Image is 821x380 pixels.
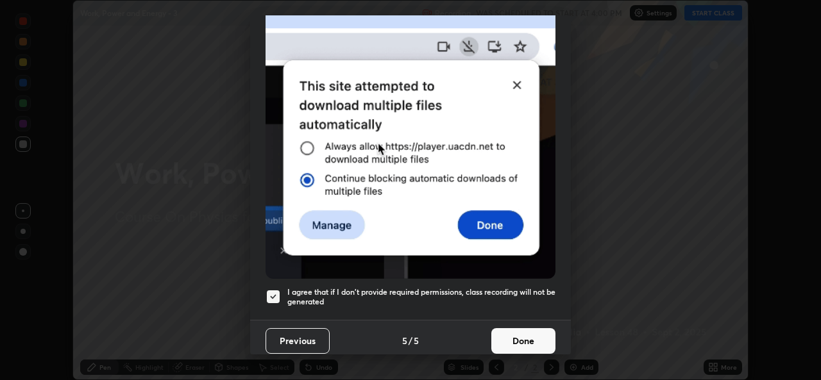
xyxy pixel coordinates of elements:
[414,334,419,347] h4: 5
[491,328,555,354] button: Done
[402,334,407,347] h4: 5
[409,334,412,347] h4: /
[266,328,330,354] button: Previous
[287,287,555,307] h5: I agree that if I don't provide required permissions, class recording will not be generated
